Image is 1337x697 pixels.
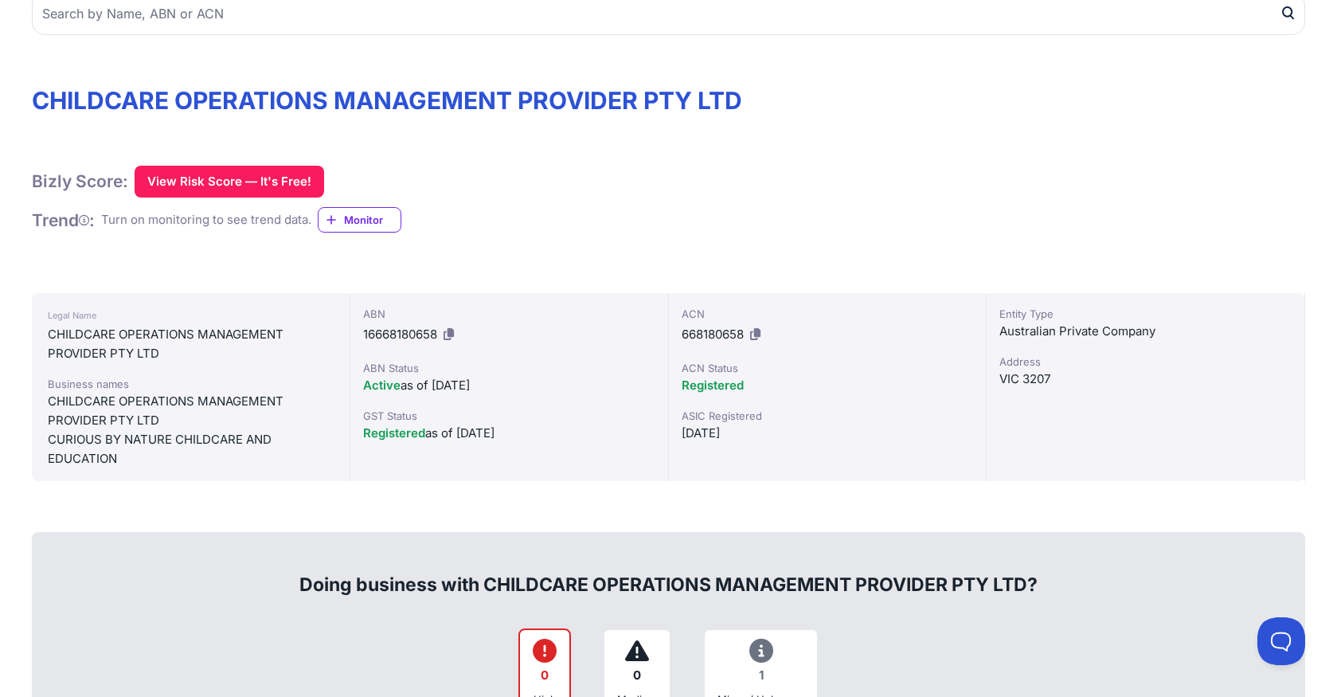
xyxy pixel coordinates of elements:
[32,86,1305,115] h1: CHILDCARE OPERATIONS MANAGEMENT PROVIDER PTY LTD
[48,325,334,363] div: CHILDCARE OPERATIONS MANAGEMENT PROVIDER PTY LTD
[344,212,401,228] span: Monitor
[32,209,95,231] h1: Trend :
[999,306,1292,322] div: Entity Type
[533,660,557,691] div: 0
[48,306,334,325] div: Legal Name
[49,546,1288,597] div: Doing business with CHILDCARE OPERATIONS MANAGEMENT PROVIDER PTY LTD?
[318,207,401,233] a: Monitor
[363,327,437,342] span: 16668180658
[682,378,744,393] span: Registered
[682,360,974,376] div: ACN Status
[101,211,311,229] div: Turn on monitoring to see trend data.
[682,306,974,322] div: ACN
[682,408,974,424] div: ASIC Registered
[48,430,334,468] div: CURIOUS BY NATURE CHILDCARE AND EDUCATION
[682,327,744,342] span: 668180658
[1257,617,1305,665] iframe: Toggle Customer Support
[363,424,655,443] div: as of [DATE]
[363,425,425,441] span: Registered
[32,170,128,192] h1: Bizly Score:
[717,660,804,691] div: 1
[999,354,1292,370] div: Address
[363,378,401,393] span: Active
[135,166,324,198] button: View Risk Score — It's Free!
[363,408,655,424] div: GST Status
[48,392,334,430] div: CHILDCARE OPERATIONS MANAGEMENT PROVIDER PTY LTD
[363,306,655,322] div: ABN
[617,660,657,691] div: 0
[999,370,1292,389] div: VIC 3207
[363,360,655,376] div: ABN Status
[999,322,1292,341] div: Australian Private Company
[682,424,974,443] div: [DATE]
[48,376,334,392] div: Business names
[363,376,655,395] div: as of [DATE]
